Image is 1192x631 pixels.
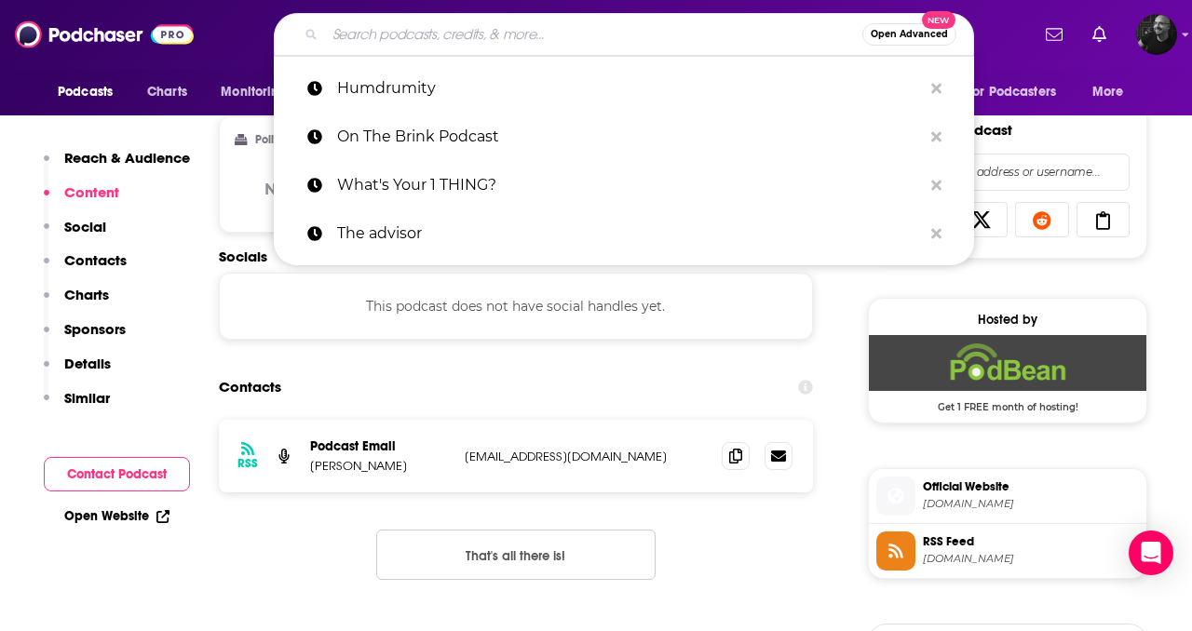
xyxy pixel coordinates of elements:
p: Contacts [64,251,127,269]
h2: Contacts [219,369,281,405]
span: For Podcasters [967,79,1056,105]
a: Show notifications dropdown [1038,19,1070,50]
p: [PERSON_NAME] [310,458,450,474]
button: Charts [44,286,109,320]
button: Nothing here. [376,530,656,580]
p: Charts [64,286,109,303]
span: More [1092,79,1124,105]
div: Hosted by [869,312,1146,328]
span: Logged in as greg30296 [1136,14,1177,55]
a: Podbean Deal: Get 1 FREE month of hosting! [869,335,1146,411]
div: Open Intercom Messenger [1129,530,1173,575]
p: Details [64,355,111,372]
a: Open Website [64,508,169,524]
a: Humdrumity [274,64,974,113]
span: Podcasts [58,79,113,105]
h3: RSS [237,456,258,471]
a: Show notifications dropdown [1085,19,1114,50]
button: Content [44,183,119,218]
p: Reach & Audience [64,149,190,167]
img: User Profile [1136,14,1177,55]
div: This podcast does not have social handles yet. [219,273,813,340]
button: Reach & Audience [44,149,190,183]
p: Podcast Email [310,438,450,454]
span: feed.podbean.com [923,552,1139,566]
a: Share on Reddit [1015,202,1069,237]
a: The advisor [274,209,974,258]
button: Similar [44,389,110,423]
h2: Socials [219,248,813,265]
button: open menu [208,74,311,110]
p: On The Brink Podcast [337,113,922,161]
a: Share on X/Twitter [955,202,1009,237]
img: Podchaser - Follow, Share and Rate Podcasts [15,17,194,52]
p: The advisor [337,209,922,258]
a: What's Your 1 THING? [274,161,974,209]
span: Charts [147,79,187,105]
button: Social [44,218,106,252]
p: Similar [64,389,110,407]
span: Official Website [923,478,1139,495]
button: Contact Podcast [44,457,190,491]
p: Sponsors [64,320,126,338]
button: open menu [1079,74,1147,110]
div: Search followers [886,154,1130,191]
h3: Not Available [264,181,370,198]
p: Social [64,218,106,235]
h2: Political Skew [255,133,326,146]
p: What's Your 1 THING? [337,161,922,209]
span: Get 1 FREE month of hosting! [869,391,1146,413]
span: humdrumity.podbean.com [923,497,1139,511]
button: Show profile menu [1136,14,1177,55]
button: Details [44,355,111,389]
div: Search podcasts, credits, & more... [274,13,974,56]
a: On The Brink Podcast [274,113,974,161]
button: open menu [955,74,1083,110]
span: Open Advanced [871,30,948,39]
a: Official Website[DOMAIN_NAME] [876,477,1139,516]
a: Copy Link [1077,202,1131,237]
p: Humdrumity [337,64,922,113]
input: Search podcasts, credits, & more... [325,20,862,49]
span: Monitoring [221,79,287,105]
p: [EMAIL_ADDRESS][DOMAIN_NAME] [465,449,707,464]
a: Charts [135,74,198,110]
img: Podbean Deal: Get 1 FREE month of hosting! [869,335,1146,391]
p: Content [64,183,119,201]
a: RSS Feed[DOMAIN_NAME] [876,531,1139,571]
button: Sponsors [44,320,126,355]
span: RSS Feed [923,533,1139,550]
button: Open AdvancedNew [862,23,956,46]
button: Contacts [44,251,127,286]
span: New [922,11,955,29]
button: open menu [45,74,137,110]
input: Email address or username... [901,154,1114,190]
